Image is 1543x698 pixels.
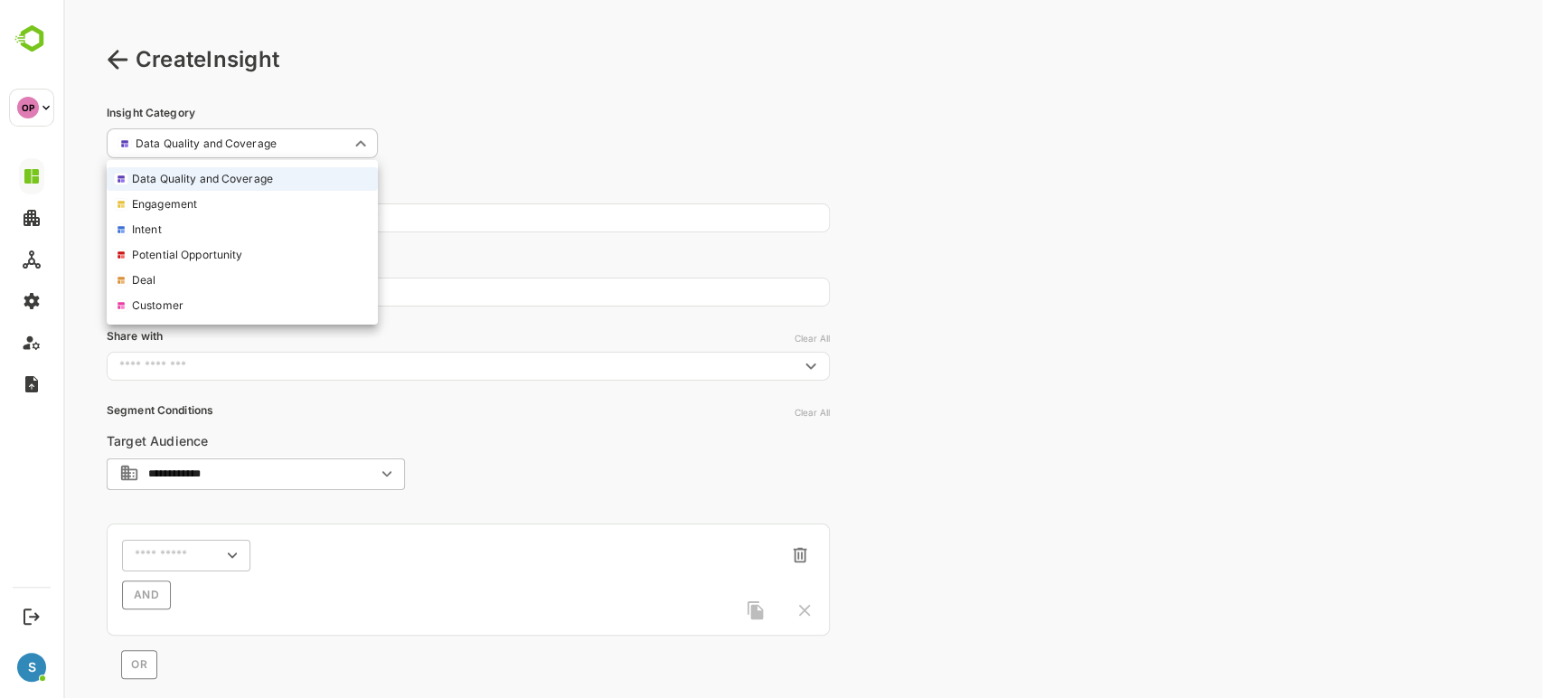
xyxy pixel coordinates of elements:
li: Engagement [43,193,315,216]
div: OP [17,97,39,118]
button: Logout [19,604,43,628]
li: Potential Opportunity [43,243,315,267]
li: Deal [43,269,315,292]
div: S [17,653,46,682]
li: Data Quality and Coverage [43,167,315,191]
li: Customer [43,294,315,317]
img: BambooboxLogoMark.f1c84d78b4c51b1a7b5f700c9845e183.svg [9,22,55,56]
li: Intent [43,218,315,241]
